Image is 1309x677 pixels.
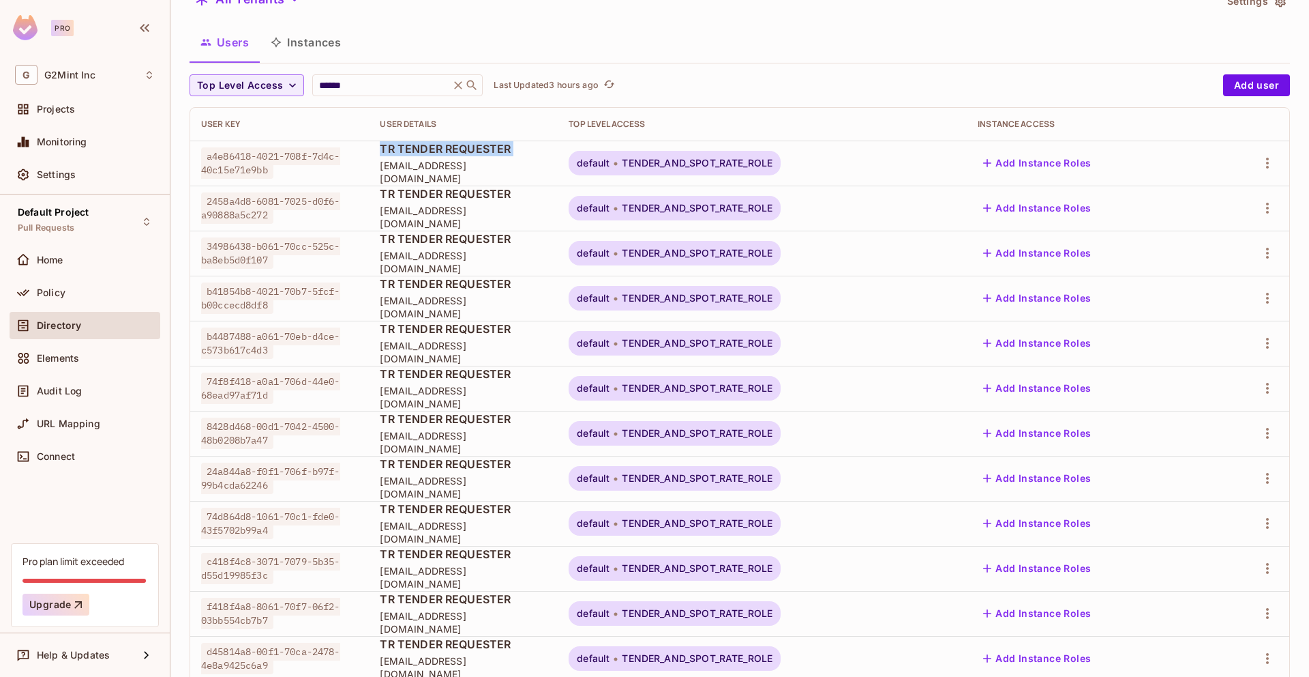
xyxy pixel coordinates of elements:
[201,192,340,224] span: 2458a4d8-6081-7025-d0f6-a90888a5c272
[380,429,547,455] span: [EMAIL_ADDRESS][DOMAIN_NAME]
[494,80,598,91] p: Last Updated 3 hours ago
[380,339,547,365] span: [EMAIL_ADDRESS][DOMAIN_NAME]
[978,377,1096,399] button: Add Instance Roles
[380,294,547,320] span: [EMAIL_ADDRESS][DOMAIN_NAME]
[599,77,618,93] span: Click to refresh data
[380,592,547,607] span: TR TENDER REQUESTER
[577,203,610,214] span: default
[380,276,547,291] span: TR TENDER REQUESTER
[380,141,547,156] span: TR TENDER REQUESTER
[380,159,547,185] span: [EMAIL_ADDRESS][DOMAIN_NAME]
[577,653,610,664] span: default
[622,518,772,529] span: TENDER_AND_SPOT_RATE_ROLE
[601,77,618,93] button: refresh
[380,564,547,590] span: [EMAIL_ADDRESS][DOMAIN_NAME]
[13,15,37,40] img: SReyMgAAAABJRU5ErkJggg==
[201,463,340,494] span: 24a844a8-f0f1-706f-b97f-99b4cda62246
[622,563,772,574] span: TENDER_AND_SPOT_RATE_ROLE
[978,242,1096,264] button: Add Instance Roles
[380,457,547,472] span: TR TENDER REQUESTER
[37,136,87,147] span: Monitoring
[380,519,547,545] span: [EMAIL_ADDRESS][DOMAIN_NAME]
[44,70,95,81] span: Workspace: G2Mint Inc
[15,65,37,85] span: G
[380,412,547,427] span: TR TENDER REQUESTER
[201,643,340,674] span: d45814a8-00f1-70ca-2478-4e8a9425c6a9
[978,467,1096,489] button: Add Instance Roles
[22,594,89,616] button: Upgrade
[577,563,610,574] span: default
[201,373,340,404] span: 74f8f418-a0a1-706d-44e0-68ead97af71d
[201,119,358,130] div: User Key
[1223,74,1290,96] button: Add user
[37,104,75,115] span: Projects
[190,25,260,59] button: Users
[978,603,1096,624] button: Add Instance Roles
[622,338,772,349] span: TENDER_AND_SPOT_RATE_ROLE
[978,648,1096,669] button: Add Instance Roles
[190,74,304,96] button: Top Level Access
[622,608,772,619] span: TENDER_AND_SPOT_RATE_ROLE
[978,513,1096,534] button: Add Instance Roles
[622,383,772,394] span: TENDER_AND_SPOT_RATE_ROLE
[37,451,75,462] span: Connect
[380,637,547,652] span: TR TENDER REQUESTER
[37,353,79,364] span: Elements
[978,119,1202,130] div: Instance Access
[978,287,1096,309] button: Add Instance Roles
[577,158,610,169] span: default
[201,147,340,179] span: a4e86418-4021-708f-7d4c-40c15e71e9bb
[380,249,547,275] span: [EMAIL_ADDRESS][DOMAIN_NAME]
[18,222,74,233] span: Pull Requests
[577,518,610,529] span: default
[380,474,547,500] span: [EMAIL_ADDRESS][DOMAIN_NAME]
[201,553,340,584] span: c418f4c8-3071-7079-5b35-d55d19985f3c
[201,418,340,449] span: 8428d468-00d1-7042-4500-48b0208b7a47
[201,328,340,359] span: b4487488-a061-70eb-d4ce-c573b617c4d3
[380,119,547,130] div: User Details
[978,558,1096,579] button: Add Instance Roles
[37,386,82,397] span: Audit Log
[603,78,615,92] span: refresh
[51,20,74,36] div: Pro
[978,152,1096,174] button: Add Instance Roles
[978,197,1096,219] button: Add Instance Roles
[622,293,772,304] span: TENDER_AND_SPOT_RATE_ROLE
[37,255,63,265] span: Home
[622,158,772,169] span: TENDER_AND_SPOT_RATE_ROLE
[37,320,81,331] span: Directory
[577,608,610,619] span: default
[22,555,124,568] div: Pro plan limit exceeded
[622,653,772,664] span: TENDER_AND_SPOT_RATE_ROLE
[37,169,76,180] span: Settings
[37,287,65,298] span: Policy
[577,473,610,484] span: default
[622,203,772,214] span: TENDER_AND_SPOT_RATE_ROLE
[577,338,610,349] span: default
[978,332,1096,354] button: Add Instance Roles
[622,248,772,259] span: TENDER_AND_SPOT_RATE_ROLE
[380,384,547,410] span: [EMAIL_ADDRESS][DOMAIN_NAME]
[380,547,547,562] span: TR TENDER REQUESTER
[197,77,283,94] span: Top Level Access
[380,366,547,381] span: TR TENDER REQUESTER
[978,422,1096,444] button: Add Instance Roles
[201,237,340,269] span: 34986438-b061-70cc-525c-ba8eb5d0f107
[380,321,547,336] span: TR TENDER REQUESTER
[201,508,340,539] span: 74d864d8-1061-70c1-fde0-43f5702b99a4
[380,502,547,517] span: TR TENDER REQUESTER
[260,25,352,59] button: Instances
[577,428,610,439] span: default
[577,293,610,304] span: default
[380,609,547,635] span: [EMAIL_ADDRESS][DOMAIN_NAME]
[622,428,772,439] span: TENDER_AND_SPOT_RATE_ROLE
[577,248,610,259] span: default
[380,204,547,230] span: [EMAIL_ADDRESS][DOMAIN_NAME]
[201,283,340,314] span: b41854b8-4021-70b7-5fcf-b00ccecd8df8
[380,186,547,201] span: TR TENDER REQUESTER
[37,650,110,661] span: Help & Updates
[18,207,89,218] span: Default Project
[201,598,340,629] span: f418f4a8-8061-70f7-06f2-03bb554cb7b7
[622,473,772,484] span: TENDER_AND_SPOT_RATE_ROLE
[37,418,100,429] span: URL Mapping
